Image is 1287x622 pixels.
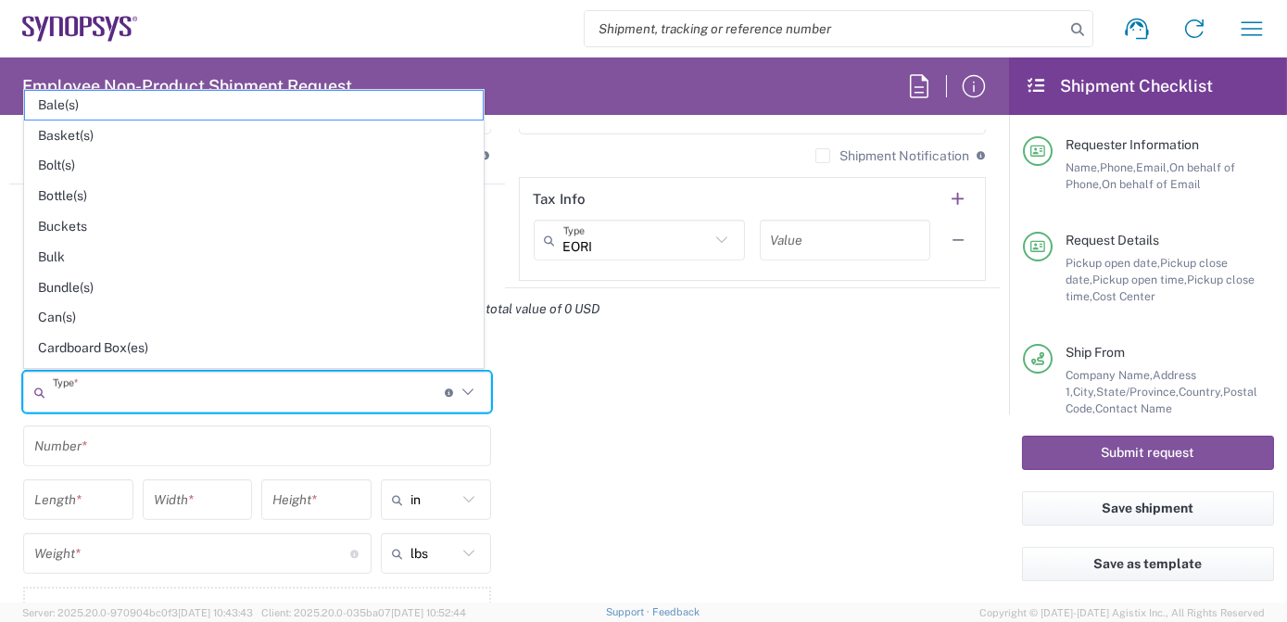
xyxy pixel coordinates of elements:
span: Server: 2025.20.0-970904bc0f3 [22,607,253,618]
span: Email, [1136,160,1169,174]
span: [DATE] 10:43:43 [178,607,253,618]
span: Copyright © [DATE]-[DATE] Agistix Inc., All Rights Reserved [979,604,1265,621]
span: Country, [1179,385,1223,399]
span: Carton(s) [25,364,483,393]
button: Submit request [1022,436,1274,470]
a: Support [606,606,652,617]
a: Feedback [652,606,700,617]
span: Phone, [1100,160,1136,174]
em: Total shipment is made up of 1 package(s) containing 0 piece(s) weighing 0 and a total value of 0... [9,301,613,316]
button: Save as template [1022,547,1274,581]
h2: Tax Info [534,190,587,209]
span: Pickup open time, [1092,273,1187,286]
span: Buckets [25,212,483,241]
span: Bundle(s) [25,273,483,302]
button: Save shipment [1022,491,1274,526]
label: Shipment Notification [815,148,969,163]
span: Bottle(s) [25,182,483,210]
h2: Shipment Checklist [1026,75,1213,97]
span: [DATE] 10:52:44 [391,607,466,618]
span: Bulk [25,243,483,272]
span: Cost Center [1092,289,1155,303]
span: Ship From [1066,345,1125,360]
span: On behalf of Email [1102,177,1201,191]
span: Name, [1066,160,1100,174]
span: Contact Name [1095,401,1172,415]
span: Can(s) [25,303,483,332]
span: Requester Information [1066,137,1199,152]
span: Cardboard Box(es) [25,334,483,362]
input: Shipment, tracking or reference number [585,11,1065,46]
span: City, [1073,385,1096,399]
span: Company Name, [1066,368,1153,382]
h2: Employee Non-Product Shipment Request [22,75,352,97]
span: Request Details [1066,233,1159,248]
span: State/Province, [1096,385,1179,399]
span: Client: 2025.20.0-035ba07 [261,607,466,618]
span: Basket(s) [25,121,483,150]
span: Bolt(s) [25,151,483,180]
span: Pickup open date, [1066,256,1160,270]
